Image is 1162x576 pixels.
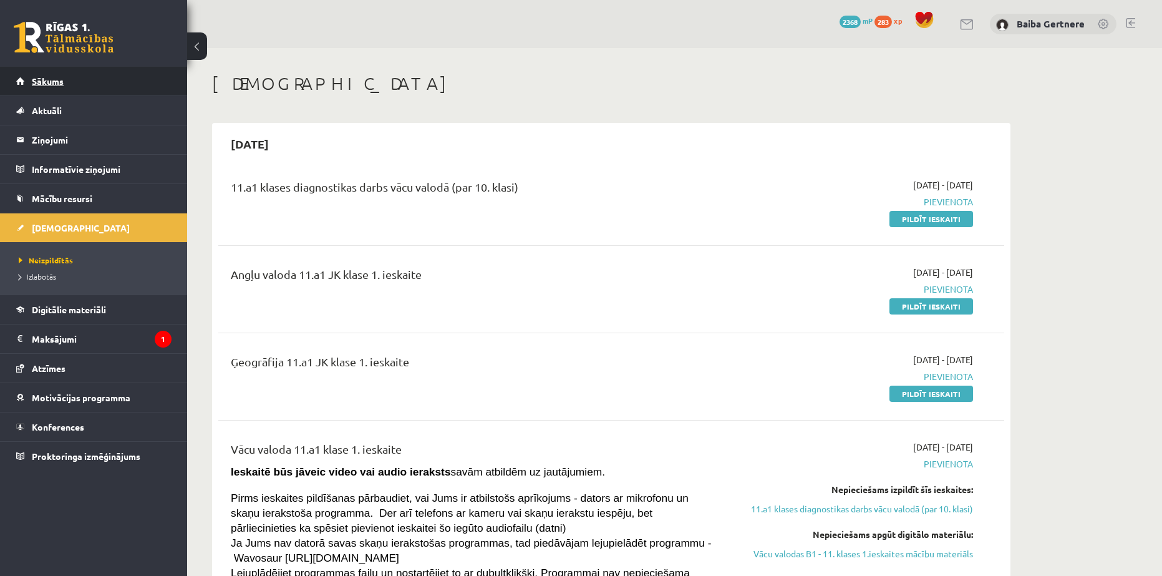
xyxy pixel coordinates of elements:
[16,155,172,183] a: Informatīvie ziņojumi
[738,502,973,515] a: 11.a1 klases diagnostikas darbs vācu valodā (par 10. klasi)
[889,211,973,227] a: Pildīt ieskaiti
[16,96,172,125] a: Aktuāli
[738,195,973,208] span: Pievienota
[155,331,172,348] i: 1
[32,451,140,462] span: Proktoringa izmēģinājums
[840,16,861,28] span: 2368
[738,283,973,296] span: Pievienota
[212,73,1010,94] h1: [DEMOGRAPHIC_DATA]
[894,16,902,26] span: xp
[14,22,114,53] a: Rīgas 1. Tālmācības vidusskola
[889,298,973,315] a: Pildīt ieskaiti
[231,537,712,564] span: Ja Jums nav datorā savas skaņu ierakstošas programmas, tad piedāvājam lejupielādēt programmu - Wa...
[231,353,719,376] div: Ģeogrāfija 11.a1 JK klase 1. ieskaite
[32,193,92,204] span: Mācību resursi
[32,105,62,116] span: Aktuāli
[738,547,973,560] a: Vācu valodas B1 - 11. klases 1.ieskaites mācību materiāls
[16,125,172,154] a: Ziņojumi
[19,255,175,266] a: Neizpildītās
[19,255,73,265] span: Neizpildītās
[738,483,973,496] div: Nepieciešams izpildīt šīs ieskaites:
[32,125,172,154] legend: Ziņojumi
[889,386,973,402] a: Pildīt ieskaiti
[738,370,973,383] span: Pievienota
[16,325,172,353] a: Maksājumi1
[32,392,130,403] span: Motivācijas programma
[231,266,719,289] div: Angļu valoda 11.a1 JK klase 1. ieskaite
[231,466,451,478] strong: Ieskaitē būs jāveic video vai audio ieraksts
[913,178,973,192] span: [DATE] - [DATE]
[738,528,973,541] div: Nepieciešams apgūt digitālo materiālu:
[996,19,1009,31] img: Baiba Gertnere
[874,16,908,26] a: 283 xp
[16,295,172,324] a: Digitālie materiāli
[16,67,172,95] a: Sākums
[16,213,172,242] a: [DEMOGRAPHIC_DATA]
[19,271,56,281] span: Izlabotās
[32,421,84,432] span: Konferences
[840,16,873,26] a: 2368 mP
[874,16,892,28] span: 283
[913,441,973,454] span: [DATE] - [DATE]
[32,363,65,374] span: Atzīmes
[32,76,64,87] span: Sākums
[19,271,175,282] a: Izlabotās
[16,184,172,213] a: Mācību resursi
[32,222,130,233] span: [DEMOGRAPHIC_DATA]
[913,353,973,366] span: [DATE] - [DATE]
[231,466,605,478] span: savām atbildēm uz jautājumiem.
[738,457,973,471] span: Pievienota
[32,155,172,183] legend: Informatīvie ziņojumi
[913,266,973,279] span: [DATE] - [DATE]
[231,441,719,464] div: Vācu valoda 11.a1 klase 1. ieskaite
[1017,17,1085,30] a: Baiba Gertnere
[16,412,172,441] a: Konferences
[32,304,106,315] span: Digitālie materiāli
[231,492,689,534] span: Pirms ieskaites pildīšanas pārbaudiet, vai Jums ir atbilstošs aprīkojums - dators ar mikrofonu un...
[16,383,172,412] a: Motivācijas programma
[218,129,281,159] h2: [DATE]
[16,442,172,471] a: Proktoringa izmēģinājums
[32,325,172,353] legend: Maksājumi
[16,354,172,383] a: Atzīmes
[863,16,873,26] span: mP
[231,178,719,202] div: 11.a1 klases diagnostikas darbs vācu valodā (par 10. klasi)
